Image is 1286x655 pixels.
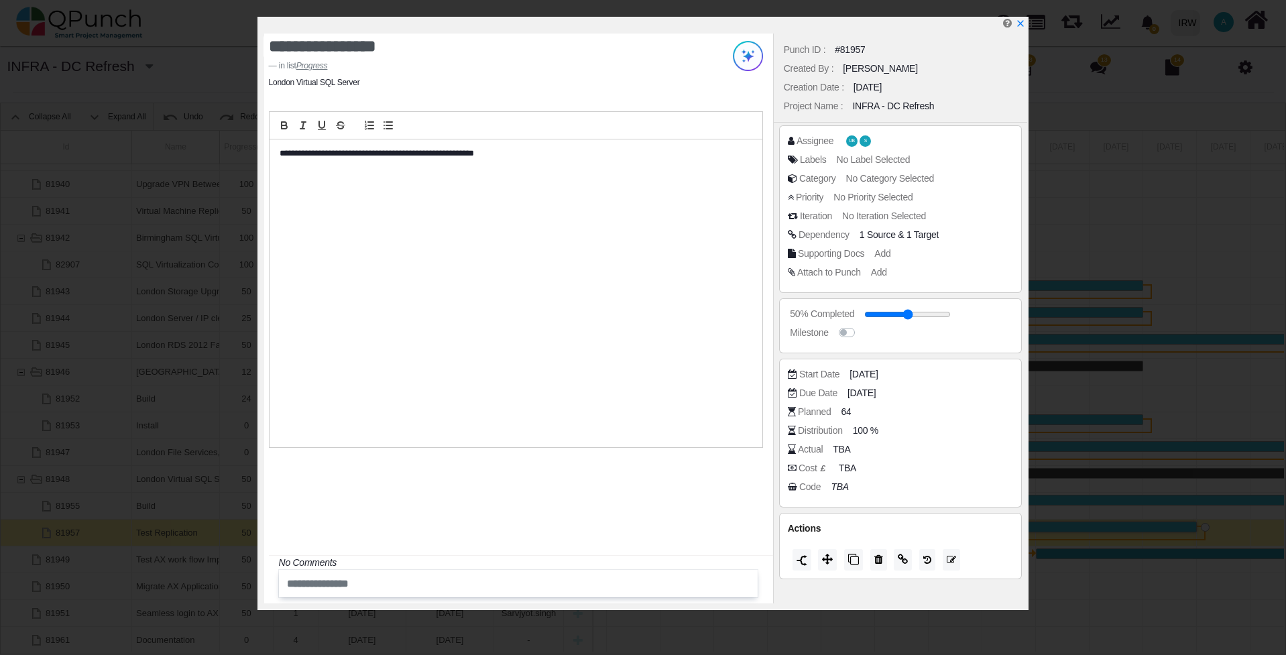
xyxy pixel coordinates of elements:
[793,549,811,571] button: Split
[798,442,823,457] div: Actual
[852,99,934,113] div: INFRA - DC Refresh
[799,367,839,381] div: Start Date
[853,424,878,438] span: 100 %
[844,549,863,571] button: Copy
[800,209,832,223] div: Iteration
[797,265,861,280] div: Attach to Punch
[797,555,807,566] img: split.9d50320.png
[919,549,935,571] button: History
[799,228,850,242] div: Dependency
[821,463,825,473] b: £
[837,154,911,165] span: No Label Selected
[788,523,821,534] span: Actions
[799,461,829,475] div: Cost
[870,549,887,571] button: Delete
[833,442,850,457] span: TBA
[864,139,867,143] span: S
[790,307,854,321] div: 50% Completed
[850,367,878,381] span: [DATE]
[831,481,848,492] i: TBA
[847,386,876,400] span: [DATE]
[799,172,836,186] div: Category
[796,190,823,204] div: Priority
[833,192,913,202] span: No Priority Selected
[798,424,843,438] div: Distribution
[894,549,912,571] button: Copy Link
[860,228,939,242] span: &
[784,99,843,113] div: Project Name :
[800,153,827,167] div: Labels
[798,405,831,419] div: Planned
[874,248,890,259] span: Add
[797,134,833,148] div: Assignee
[849,139,855,143] span: UB
[841,405,851,419] span: 64
[860,135,871,147] span: Sarvjyot.singh
[871,267,887,278] span: Add
[798,247,864,261] div: Supporting Docs
[818,549,837,571] button: Move
[846,173,934,184] span: No Category Selected
[907,229,939,240] span: <div class="badge badge-secondary"> Test AX work flow Import/Export and Print FS</div>
[846,135,858,147] span: Umer Bhatti
[842,211,926,221] span: No Iteration Selected
[839,461,856,475] span: TBA
[279,557,337,568] i: No Comments
[790,326,828,340] div: Milestone
[799,386,837,400] div: Due Date
[943,549,960,571] button: Edit
[799,480,821,494] div: Code
[860,229,896,240] span: <div class="badge badge-secondary"> Prep FS</div>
